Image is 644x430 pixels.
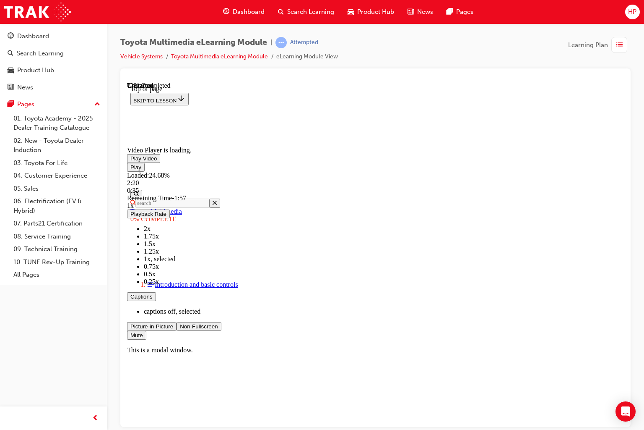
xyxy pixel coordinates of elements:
[3,97,104,112] button: Pages
[10,134,104,157] a: 02. New - Toyota Dealer Induction
[10,256,104,269] a: 10. TUNE Rev-Up Training
[628,7,636,17] span: HP
[8,84,14,92] span: news-icon
[92,413,99,424] span: prev-icon
[10,243,104,256] a: 09. Technical Training
[17,100,34,109] div: Pages
[8,101,14,108] span: pages-icon
[223,7,229,17] span: guage-icon
[440,3,480,21] a: pages-iconPages
[233,7,265,17] span: Dashboard
[10,112,104,134] a: 01. Toyota Academy - 2025 Dealer Training Catalogue
[275,37,287,48] span: learningRecordVerb_ATTEMPT-icon
[3,27,104,97] button: DashboardSearch LearningProduct HubNews
[616,40,623,50] span: list-icon
[348,7,354,17] span: car-icon
[568,37,631,53] button: Learning Plan
[17,66,54,75] div: Product Hub
[625,5,640,19] button: HP
[417,7,433,17] span: News
[447,7,453,17] span: pages-icon
[3,80,104,95] a: News
[3,63,104,78] a: Product Hub
[10,169,104,182] a: 04. Customer Experience
[8,50,13,58] span: search-icon
[3,29,104,44] a: Dashboard
[568,40,608,50] span: Learning Plan
[270,38,272,47] span: |
[94,99,100,110] span: up-icon
[10,182,104,195] a: 05. Sales
[408,7,414,17] span: news-icon
[276,52,338,62] li: eLearning Module View
[171,53,268,60] a: Toyota Multimedia eLearning Module
[278,7,284,17] span: search-icon
[8,67,14,74] span: car-icon
[401,3,440,21] a: news-iconNews
[10,195,104,217] a: 06. Electrification (EV & Hybrid)
[341,3,401,21] a: car-iconProduct Hub
[10,157,104,170] a: 03. Toyota For Life
[287,7,334,17] span: Search Learning
[10,217,104,230] a: 07. Parts21 Certification
[456,7,473,17] span: Pages
[357,7,394,17] span: Product Hub
[120,38,267,47] span: Toyota Multimedia eLearning Module
[17,83,33,92] div: News
[615,401,636,422] div: Open Intercom Messenger
[8,33,14,40] span: guage-icon
[10,268,104,281] a: All Pages
[10,230,104,243] a: 08. Service Training
[17,49,64,58] div: Search Learning
[4,3,71,21] img: Trak
[216,3,271,21] a: guage-iconDashboard
[3,46,104,61] a: Search Learning
[271,3,341,21] a: search-iconSearch Learning
[120,53,163,60] a: Vehicle Systems
[17,31,49,41] div: Dashboard
[290,39,318,47] div: Attempted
